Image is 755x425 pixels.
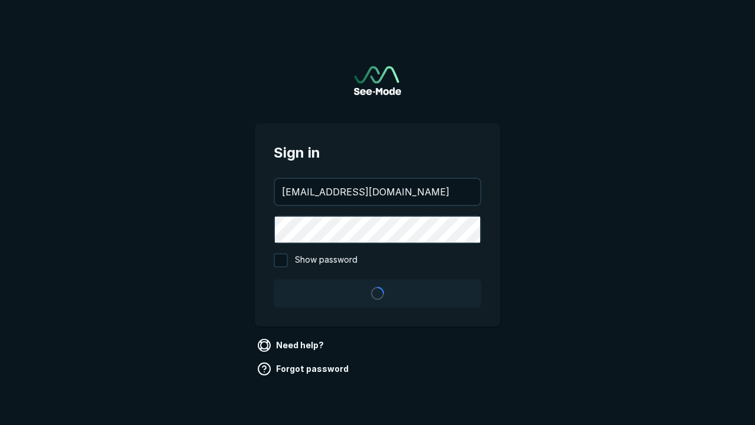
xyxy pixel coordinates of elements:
input: your@email.com [275,179,480,205]
span: Show password [295,253,357,267]
a: Forgot password [255,359,353,378]
a: Need help? [255,336,329,355]
span: Sign in [274,142,481,164]
img: See-Mode Logo [354,66,401,95]
a: Go to sign in [354,66,401,95]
